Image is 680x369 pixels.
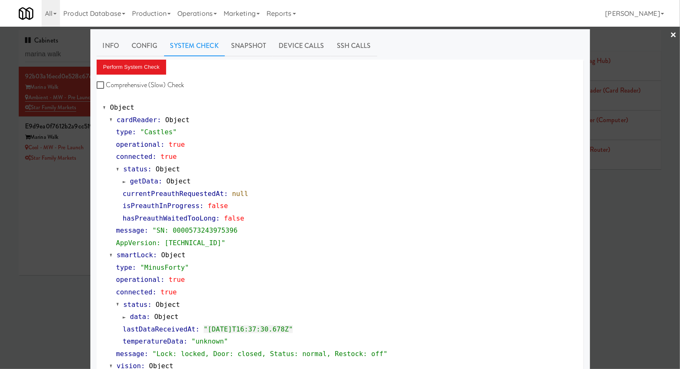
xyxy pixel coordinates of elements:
[153,251,157,259] span: :
[123,337,184,345] span: temperatureData
[164,35,225,56] a: System Check
[146,313,150,321] span: :
[144,350,149,358] span: :
[19,6,33,21] img: Micromart
[117,116,157,124] span: cardReader
[144,226,149,234] span: :
[132,128,136,136] span: :
[97,79,184,91] label: Comprehensive (Slow) Check
[130,177,158,185] span: getData
[161,251,185,259] span: Object
[97,35,125,56] a: Info
[132,264,136,271] span: :
[152,153,157,161] span: :
[123,325,196,333] span: lastDataReceivedAt
[169,141,185,148] span: true
[147,165,152,173] span: :
[152,350,388,358] span: "Lock: locked, Door: closed, Status: normal, Restock: off"
[232,190,248,198] span: null
[154,313,178,321] span: Object
[116,153,153,161] span: connected
[116,141,161,148] span: operational
[225,35,273,56] a: Snapshot
[140,128,177,136] span: "Castles"
[161,141,165,148] span: :
[130,313,146,321] span: data
[117,251,153,259] span: smartLock
[157,116,161,124] span: :
[156,165,180,173] span: Object
[196,325,200,333] span: :
[152,288,157,296] span: :
[161,276,165,284] span: :
[97,82,106,89] input: Comprehensive (Slow) Check
[123,301,147,309] span: status
[116,288,153,296] span: connected
[116,276,161,284] span: operational
[199,202,204,210] span: :
[208,202,228,210] span: false
[224,190,228,198] span: :
[167,177,191,185] span: Object
[116,226,238,247] span: "SN: 0000573243975396 AppVersion: [TECHNICAL_ID]"
[169,276,185,284] span: true
[331,35,377,56] a: SSH Calls
[123,190,224,198] span: currentPreauthRequestedAt
[192,337,228,345] span: "unknown"
[161,288,177,296] span: true
[123,165,147,173] span: status
[147,301,152,309] span: :
[125,35,164,56] a: Config
[123,214,216,222] span: hasPreauthWaitedTooLong
[116,264,132,271] span: type
[165,116,189,124] span: Object
[110,103,134,111] span: Object
[204,325,293,333] span: "[DATE]T16:37:30.678Z"
[184,337,188,345] span: :
[273,35,331,56] a: Device Calls
[156,301,180,309] span: Object
[158,177,162,185] span: :
[216,214,220,222] span: :
[116,350,144,358] span: message
[97,60,167,75] button: Perform System Check
[140,264,189,271] span: "MinusForty"
[670,23,677,48] a: ×
[116,128,132,136] span: type
[123,202,200,210] span: isPreauthInProgress
[224,214,244,222] span: false
[161,153,177,161] span: true
[116,226,144,234] span: message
